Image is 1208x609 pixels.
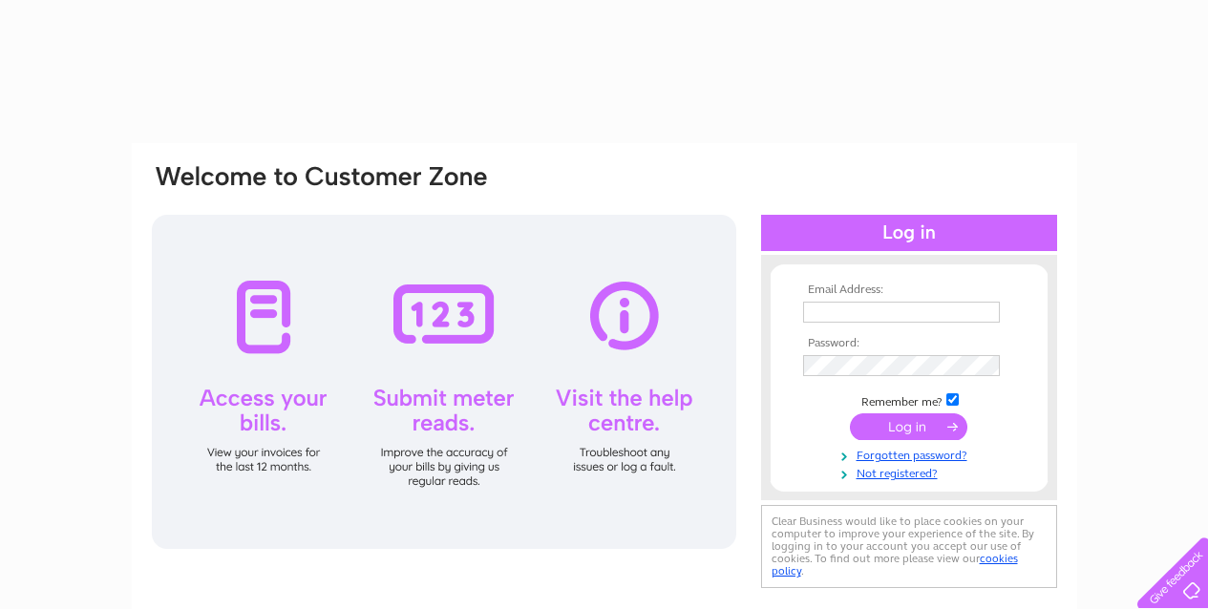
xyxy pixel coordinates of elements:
th: Email Address: [798,283,1020,297]
td: Remember me? [798,390,1020,409]
th: Password: [798,337,1020,350]
div: Clear Business would like to place cookies on your computer to improve your experience of the sit... [761,505,1057,588]
a: Not registered? [803,463,1020,481]
a: cookies policy [772,552,1018,577]
input: Submit [850,413,967,440]
a: Forgotten password? [803,445,1020,463]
